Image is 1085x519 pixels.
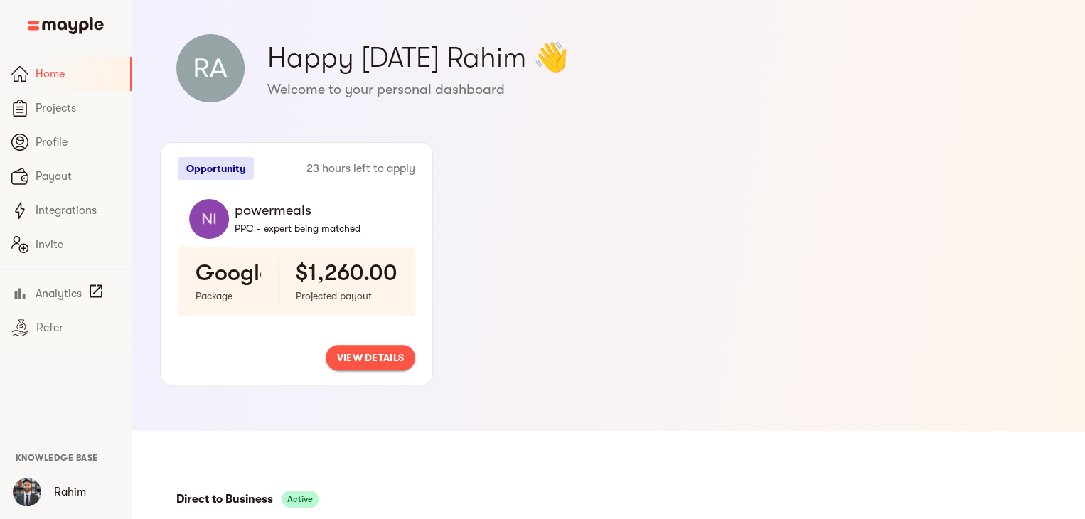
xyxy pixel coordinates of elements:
span: view details [337,349,404,366]
span: Home [36,65,119,82]
span: Refer [36,319,120,336]
h4: Google Ads, Facebook Ads [196,259,471,287]
h3: Happy [DATE] Rahim 👋 [267,38,1041,77]
span: Knowledge Base [16,453,98,463]
h4: $1,260.00 [296,259,397,287]
span: Projects [36,100,120,117]
p: PPC - expert being matched [235,220,404,237]
p: 23 hours left to apply [306,160,415,177]
span: Invite [36,236,120,253]
button: User Menu [4,469,50,515]
img: UHPmTTUTZOUqcD6umOAg [13,478,41,506]
div: This program is active. You will be assigned new clients. [282,491,319,508]
a: Knowledge Base [16,451,98,463]
img: Main logo [28,17,104,34]
span: Profile [36,134,120,151]
span: Analytics [36,285,82,302]
span: Payout [36,168,120,185]
h6: Welcome to your personal dashboard [267,80,1041,99]
span: Active [282,491,319,508]
p: Package [196,287,261,304]
p: Rahim [54,483,86,501]
p: Projected payout [296,287,397,304]
span: Integrations [36,202,120,219]
h6: powermeals [235,201,404,220]
button: Direct to Business [176,489,273,509]
img: Rahim Dhrolia [176,34,245,102]
p: Opportunity [178,157,254,180]
img: Ihw7edDTUe5LIcuwUteA [189,199,229,239]
button: view details [326,345,415,370]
